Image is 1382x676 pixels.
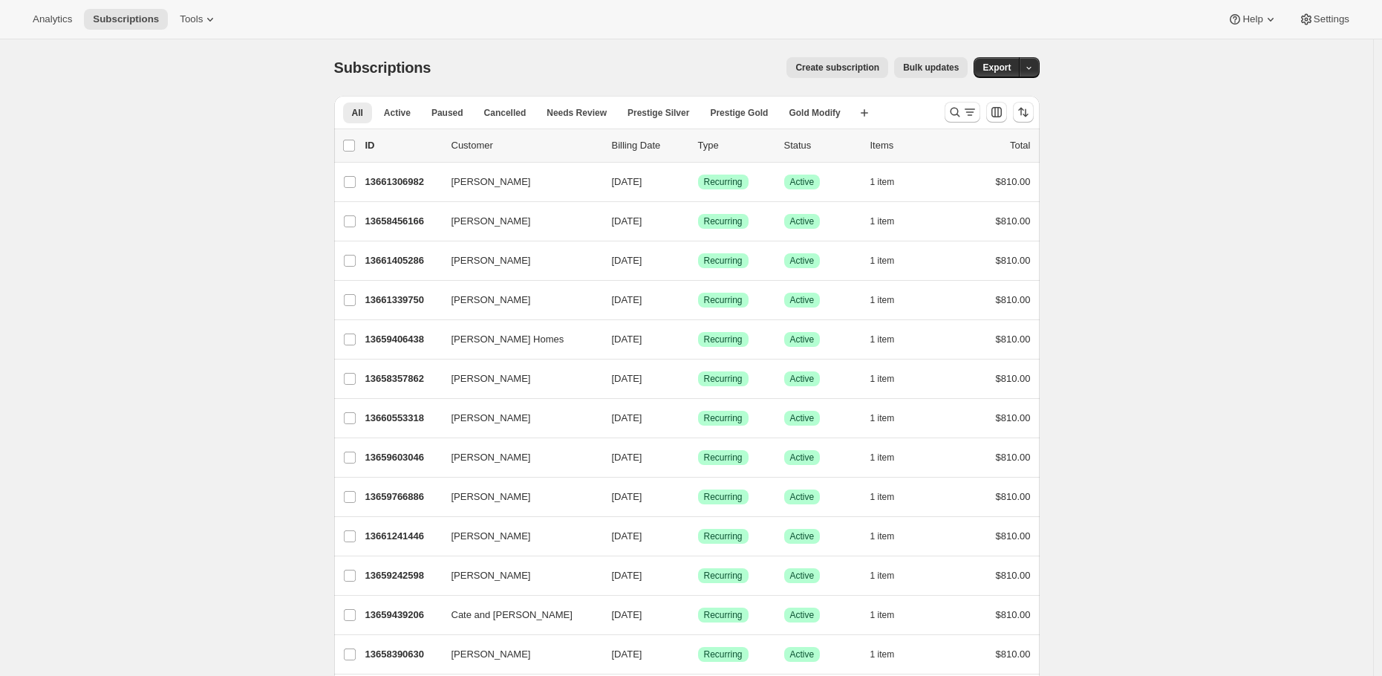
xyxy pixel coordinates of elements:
[870,176,895,188] span: 1 item
[24,9,81,30] button: Analytics
[171,9,226,30] button: Tools
[704,609,743,621] span: Recurring
[365,175,440,189] p: 13661306982
[903,62,959,74] span: Bulk updates
[452,647,531,662] span: [PERSON_NAME]
[612,138,686,153] p: Billing Date
[452,214,531,229] span: [PERSON_NAME]
[443,209,591,233] button: [PERSON_NAME]
[452,371,531,386] span: [PERSON_NAME]
[1290,9,1358,30] button: Settings
[365,605,1031,625] div: 13659439206Cate and [PERSON_NAME][DATE]SuccessRecurringSuccessActive1 item$810.00
[790,176,815,188] span: Active
[795,62,879,74] span: Create subscription
[870,368,911,389] button: 1 item
[870,255,895,267] span: 1 item
[365,490,440,504] p: 13659766886
[870,329,911,350] button: 1 item
[365,647,440,662] p: 13658390630
[996,176,1031,187] span: $810.00
[612,215,642,227] span: [DATE]
[365,608,440,623] p: 13659439206
[443,288,591,312] button: [PERSON_NAME]
[484,107,527,119] span: Cancelled
[698,138,772,153] div: Type
[870,452,895,464] span: 1 item
[365,568,440,583] p: 13659242598
[704,412,743,424] span: Recurring
[612,649,642,660] span: [DATE]
[870,491,895,503] span: 1 item
[452,450,531,465] span: [PERSON_NAME]
[996,570,1031,581] span: $810.00
[704,649,743,660] span: Recurring
[452,608,573,623] span: Cate and [PERSON_NAME]
[996,649,1031,660] span: $810.00
[790,530,815,542] span: Active
[870,570,895,582] span: 1 item
[704,570,743,582] span: Recurring
[443,446,591,469] button: [PERSON_NAME]
[452,490,531,504] span: [PERSON_NAME]
[452,411,531,426] span: [PERSON_NAME]
[704,491,743,503] span: Recurring
[612,373,642,384] span: [DATE]
[612,334,642,345] span: [DATE]
[365,368,1031,389] div: 13658357862[PERSON_NAME][DATE]SuccessRecurringSuccessActive1 item$810.00
[365,644,1031,665] div: 13658390630[PERSON_NAME][DATE]SuccessRecurringSuccessActive1 item$810.00
[870,290,911,311] button: 1 item
[365,138,1031,153] div: IDCustomerBilling DateTypeStatusItemsTotal
[710,107,768,119] span: Prestige Gold
[870,172,911,192] button: 1 item
[443,524,591,548] button: [PERSON_NAME]
[894,57,968,78] button: Bulk updates
[33,13,72,25] span: Analytics
[870,526,911,547] button: 1 item
[790,570,815,582] span: Active
[790,491,815,503] span: Active
[452,253,531,268] span: [PERSON_NAME]
[996,334,1031,345] span: $810.00
[612,491,642,502] span: [DATE]
[365,450,440,465] p: 13659603046
[704,215,743,227] span: Recurring
[1219,9,1286,30] button: Help
[365,371,440,386] p: 13658357862
[628,107,689,119] span: Prestige Silver
[996,294,1031,305] span: $810.00
[365,408,1031,429] div: 13660553318[PERSON_NAME][DATE]SuccessRecurringSuccessActive1 item$810.00
[384,107,411,119] span: Active
[452,332,564,347] span: [PERSON_NAME] Homes
[452,293,531,308] span: [PERSON_NAME]
[365,172,1031,192] div: 13661306982[PERSON_NAME][DATE]SuccessRecurringSuccessActive1 item$810.00
[982,62,1011,74] span: Export
[704,294,743,306] span: Recurring
[365,332,440,347] p: 13659406438
[612,255,642,266] span: [DATE]
[180,13,203,25] span: Tools
[365,487,1031,507] div: 13659766886[PERSON_NAME][DATE]SuccessRecurringSuccessActive1 item$810.00
[870,412,895,424] span: 1 item
[996,373,1031,384] span: $810.00
[870,565,911,586] button: 1 item
[870,487,911,507] button: 1 item
[790,294,815,306] span: Active
[1314,13,1349,25] span: Settings
[365,250,1031,271] div: 13661405286[PERSON_NAME][DATE]SuccessRecurringSuccessActive1 item$810.00
[547,107,607,119] span: Needs Review
[443,170,591,194] button: [PERSON_NAME]
[334,59,431,76] span: Subscriptions
[1242,13,1262,25] span: Help
[704,176,743,188] span: Recurring
[870,530,895,542] span: 1 item
[996,452,1031,463] span: $810.00
[93,13,159,25] span: Subscriptions
[443,643,591,666] button: [PERSON_NAME]
[996,412,1031,423] span: $810.00
[870,211,911,232] button: 1 item
[365,138,440,153] p: ID
[84,9,168,30] button: Subscriptions
[870,447,911,468] button: 1 item
[870,294,895,306] span: 1 item
[870,644,911,665] button: 1 item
